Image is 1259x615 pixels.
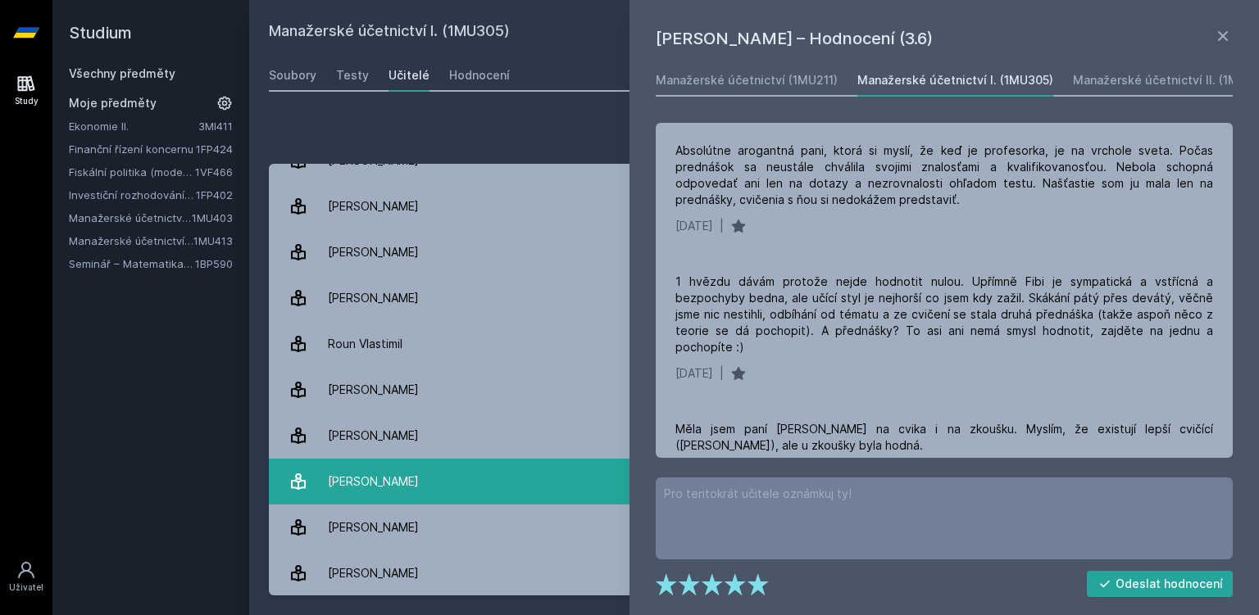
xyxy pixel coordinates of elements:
[328,190,419,223] div: [PERSON_NAME]
[269,183,1239,229] a: [PERSON_NAME] 1 hodnocení 5.0
[328,282,419,314] div: [PERSON_NAME]
[269,321,1239,367] a: Roun Vlastimil 2 hodnocení 5.0
[69,118,198,134] a: Ekonomie II.
[269,367,1239,413] a: [PERSON_NAME] 6 hodnocení 4.8
[69,255,195,272] a: Seminář – Matematika pro finance
[269,413,1239,459] a: [PERSON_NAME] 1 hodnocení 5.0
[195,257,233,270] a: 1BP590
[720,218,724,234] div: |
[328,373,419,406] div: [PERSON_NAME]
[328,557,419,590] div: [PERSON_NAME]
[328,236,419,269] div: [PERSON_NAME]
[195,165,233,179] a: 1VF466
[196,188,233,201] a: 1FP402
[192,211,233,224] a: 1MU403
[720,365,724,382] div: |
[69,187,196,203] a: Investiční rozhodování a dlouhodobé financování
[3,66,49,115] a: Study
[193,234,233,247] a: 1MU413
[389,59,430,92] a: Učitelé
[69,66,175,80] a: Všechny předměty
[198,120,233,133] a: 3MI411
[15,95,39,107] div: Study
[196,142,233,156] a: 1FP424
[328,511,419,544] div: [PERSON_NAME]
[269,59,316,92] a: Soubory
[9,581,43,594] div: Uživatel
[449,67,510,84] div: Hodnocení
[69,164,195,180] a: Fiskální politika (moderní trendy a případové studie) (anglicky)
[269,20,1056,46] h2: Manažerské účetnictví I. (1MU305)
[328,465,419,498] div: [PERSON_NAME]
[336,59,369,92] a: Testy
[449,59,510,92] a: Hodnocení
[69,233,193,249] a: Manažerské účetnictví pro vedlejší specializaci
[69,210,192,226] a: Manažerské účetnictví II.
[3,552,49,602] a: Uživatel
[675,218,713,234] div: [DATE]
[1087,571,1234,597] button: Odeslat hodnocení
[328,328,402,360] div: Roun Vlastimil
[675,274,1213,355] div: 1 hvězdu dávám protože nejde hodnotit nulou. Upřímně Fibi je sympatická a vstřícná a bezpochyby b...
[269,459,1239,504] a: [PERSON_NAME] 1 hodnocení 1.0
[675,365,713,382] div: [DATE]
[675,421,1213,454] div: Měla jsem paní [PERSON_NAME] na cvika i na zkoušku. Myslím, že existují lepší cvičící ([PERSON_NA...
[328,419,419,452] div: [PERSON_NAME]
[69,141,196,157] a: Finanční řízení koncernu
[269,275,1239,321] a: [PERSON_NAME] 3 hodnocení 3.3
[269,229,1239,275] a: [PERSON_NAME] 6 hodnocení 4.0
[269,550,1239,596] a: [PERSON_NAME] 17 hodnocení 4.2
[675,142,1213,208] div: Absolútne arogantná pani, ktorá si myslí, že keď je profesorka, je na vrchole sveta. Počas predná...
[389,67,430,84] div: Učitelé
[269,504,1239,550] a: [PERSON_NAME] 1 hodnocení 5.0
[269,67,316,84] div: Soubory
[69,95,157,111] span: Moje předměty
[336,67,369,84] div: Testy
